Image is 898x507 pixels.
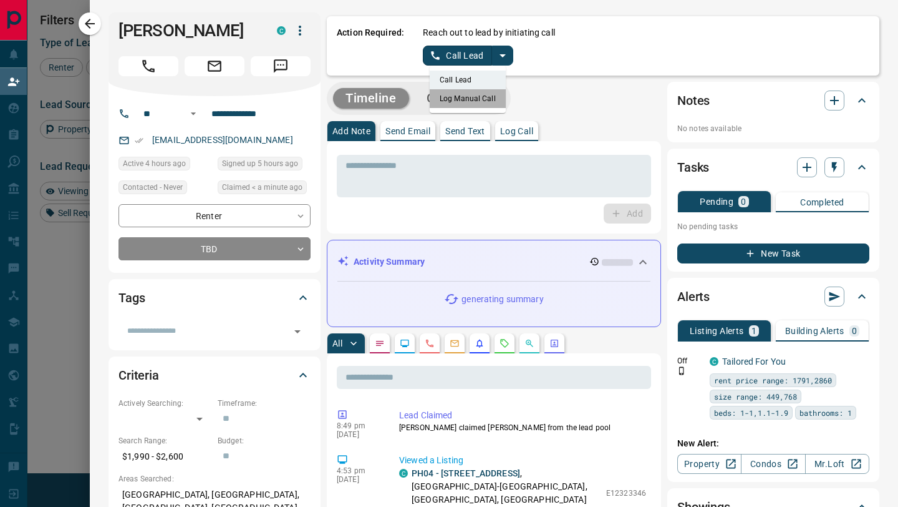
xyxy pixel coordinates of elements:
div: Alerts [677,282,869,312]
p: Send Text [445,127,485,135]
p: Action Required: [337,26,404,66]
p: All [332,339,342,348]
button: Open [289,323,306,340]
span: Message [251,56,311,76]
a: Mr.Loft [805,454,869,474]
h2: Tags [118,288,145,308]
a: Property [677,454,741,474]
div: Tue Sep 16 2025 [118,157,211,174]
span: Claimed < a minute ago [222,181,302,194]
a: [EMAIL_ADDRESS][DOMAIN_NAME] [152,135,293,145]
div: TBD [118,237,311,260]
div: Tasks [677,152,869,182]
button: New Task [677,244,869,263]
div: condos.ca [277,26,286,35]
span: bathrooms: 1 [799,406,852,419]
svg: Opportunities [524,338,534,348]
span: size range: 449,768 [714,390,797,403]
p: $1,990 - $2,600 [118,446,211,467]
h1: [PERSON_NAME] [118,21,258,41]
span: rent price range: 1791,2860 [714,374,832,386]
span: beds: 1-1,1.1-1.9 [714,406,788,419]
p: 1 [751,327,756,335]
p: 0 [852,327,857,335]
p: [PERSON_NAME] claimed [PERSON_NAME] from the lead pool [399,422,646,433]
p: Reach out to lead by initiating call [423,26,555,39]
h2: Alerts [677,287,710,307]
p: [DATE] [337,430,380,439]
span: Active 4 hours ago [123,157,186,170]
svg: Email Verified [135,136,143,145]
div: condos.ca [399,469,408,478]
p: No pending tasks [677,217,869,236]
span: Call [118,56,178,76]
div: split button [423,46,513,66]
p: Lead Claimed [399,409,646,422]
p: Budget: [218,435,311,446]
button: Call Lead [423,46,492,66]
p: 8:49 pm [337,421,380,430]
h2: Criteria [118,365,159,385]
p: [DATE] [337,475,380,484]
p: New Alert: [677,437,869,450]
button: Timeline [333,88,409,109]
div: Renter [118,204,311,227]
a: Tailored For You [722,357,786,367]
p: Actively Searching: [118,398,211,409]
p: Search Range: [118,435,211,446]
p: Areas Searched: [118,473,311,485]
button: Open [186,106,201,121]
p: Listing Alerts [690,327,744,335]
span: Signed up 5 hours ago [222,157,298,170]
svg: Push Notification Only [677,367,686,375]
p: Completed [800,198,844,207]
span: Email [185,56,244,76]
p: E12323346 [606,488,646,499]
p: Off [677,355,702,367]
svg: Notes [375,338,385,348]
p: Activity Summary [354,255,425,268]
button: Campaigns [414,88,505,109]
svg: Emails [450,338,460,348]
li: Call Lead [430,71,506,89]
div: Tue Sep 16 2025 [218,157,311,174]
svg: Requests [500,338,509,348]
svg: Agent Actions [549,338,559,348]
a: Condos [741,454,805,474]
p: Send Email [385,127,430,135]
div: Criteria [118,360,311,390]
p: No notes available [677,123,869,134]
div: Activity Summary [337,250,650,273]
svg: Listing Alerts [475,338,485,348]
div: Notes [677,86,869,116]
div: Tags [118,283,311,313]
span: Contacted - Never [123,181,183,194]
li: Log Manual Call [430,89,506,108]
p: 0 [741,197,746,206]
p: Add Note [332,127,370,135]
p: 4:53 pm [337,466,380,475]
svg: Calls [425,338,435,348]
p: Viewed a Listing [399,454,646,467]
p: Log Call [500,127,533,135]
p: Building Alerts [785,327,844,335]
p: Timeframe: [218,398,311,409]
h2: Notes [677,91,710,111]
p: generating summary [461,293,543,306]
h2: Tasks [677,157,709,177]
p: , [GEOGRAPHIC_DATA]-[GEOGRAPHIC_DATA], [GEOGRAPHIC_DATA], [GEOGRAPHIC_DATA] [412,467,600,506]
svg: Lead Browsing Activity [400,338,410,348]
a: PH04 - [STREET_ADDRESS] [412,468,520,478]
p: Pending [700,197,733,206]
div: condos.ca [710,357,718,366]
div: Tue Sep 16 2025 [218,180,311,198]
